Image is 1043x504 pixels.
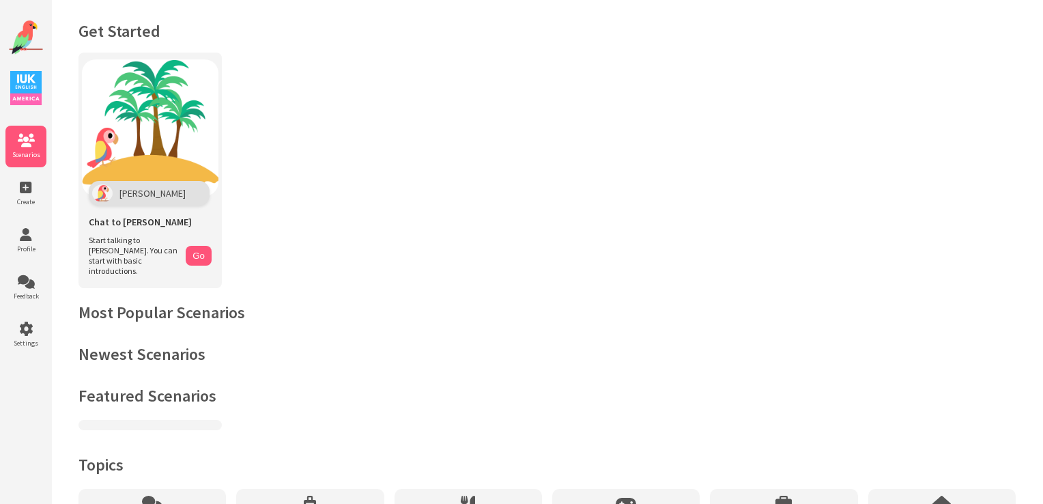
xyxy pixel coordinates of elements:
[78,344,1016,365] h2: Newest Scenarios
[78,385,1016,406] h2: Featured Scenarios
[78,302,1016,323] h2: Most Popular Scenarios
[89,216,192,228] span: Chat to [PERSON_NAME]
[9,20,43,55] img: Website Logo
[78,20,1016,42] h1: Get Started
[119,187,186,199] span: [PERSON_NAME]
[92,184,113,202] img: Polly
[5,292,46,300] span: Feedback
[78,454,1016,475] h2: Topics
[186,246,212,266] button: Go
[89,235,179,276] span: Start talking to [PERSON_NAME]. You can start with basic introductions.
[5,339,46,348] span: Settings
[5,197,46,206] span: Create
[5,244,46,253] span: Profile
[10,71,42,105] img: IUK Logo
[5,150,46,159] span: Scenarios
[82,59,218,196] img: Chat with Polly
